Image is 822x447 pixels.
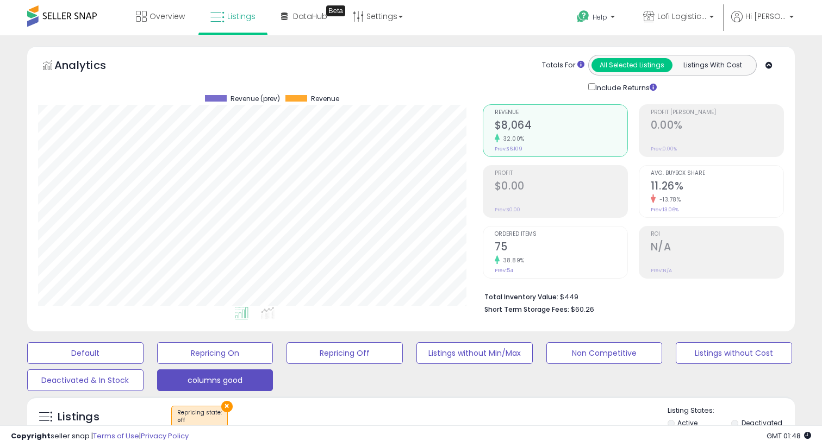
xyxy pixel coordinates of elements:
[27,342,144,364] button: Default
[651,231,783,237] span: ROI
[177,408,222,425] span: Repricing state :
[326,5,345,16] div: Tooltip anchor
[484,292,558,301] b: Total Inventory Value:
[11,431,51,441] strong: Copyright
[93,431,139,441] a: Terms of Use
[416,342,533,364] button: Listings without Min/Max
[495,171,627,177] span: Profit
[293,11,327,22] span: DataHub
[745,11,786,22] span: Hi [PERSON_NAME]
[150,11,185,22] span: Overview
[500,256,525,265] small: 38.89%
[651,206,678,213] small: Prev: 13.06%
[495,267,513,274] small: Prev: 54
[495,231,627,237] span: Ordered Items
[542,60,584,71] div: Totals For
[651,146,677,152] small: Prev: 0.00%
[651,171,783,177] span: Avg. Buybox Share
[141,431,189,441] a: Privacy Policy
[676,342,792,364] button: Listings without Cost
[593,12,607,22] span: Help
[58,410,99,425] h5: Listings
[495,119,627,134] h2: $8,064
[227,11,256,22] span: Listings
[656,196,681,204] small: -13.78%
[157,342,273,364] button: Repricing On
[731,11,794,35] a: Hi [PERSON_NAME]
[651,267,672,274] small: Prev: N/A
[580,81,670,93] div: Include Returns
[484,289,776,303] li: $449
[576,10,590,23] i: Get Help
[651,110,783,116] span: Profit [PERSON_NAME]
[484,305,569,314] b: Short Term Storage Fees:
[495,110,627,116] span: Revenue
[495,146,522,152] small: Prev: $6,109
[651,180,783,194] h2: 11.26%
[651,119,783,134] h2: 0.00%
[767,431,811,441] span: 2025-09-14 01:48 GMT
[287,342,403,364] button: Repricing Off
[546,342,663,364] button: Non Competitive
[311,95,339,103] span: Revenue
[495,180,627,194] h2: $0.00
[657,11,706,22] span: Lofi Logistics LLC
[571,304,594,314] span: $60.26
[568,2,626,35] a: Help
[668,406,795,416] p: Listing States:
[495,241,627,255] h2: 75
[27,369,144,391] button: Deactivated & In Stock
[11,431,189,442] div: seller snap | |
[672,58,753,72] button: Listings With Cost
[54,58,127,75] h5: Analytics
[500,135,525,143] small: 32.00%
[591,58,672,72] button: All Selected Listings
[231,95,280,103] span: Revenue (prev)
[651,241,783,255] h2: N/A
[157,369,273,391] button: columns good
[221,401,233,412] button: ×
[495,206,520,213] small: Prev: $0.00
